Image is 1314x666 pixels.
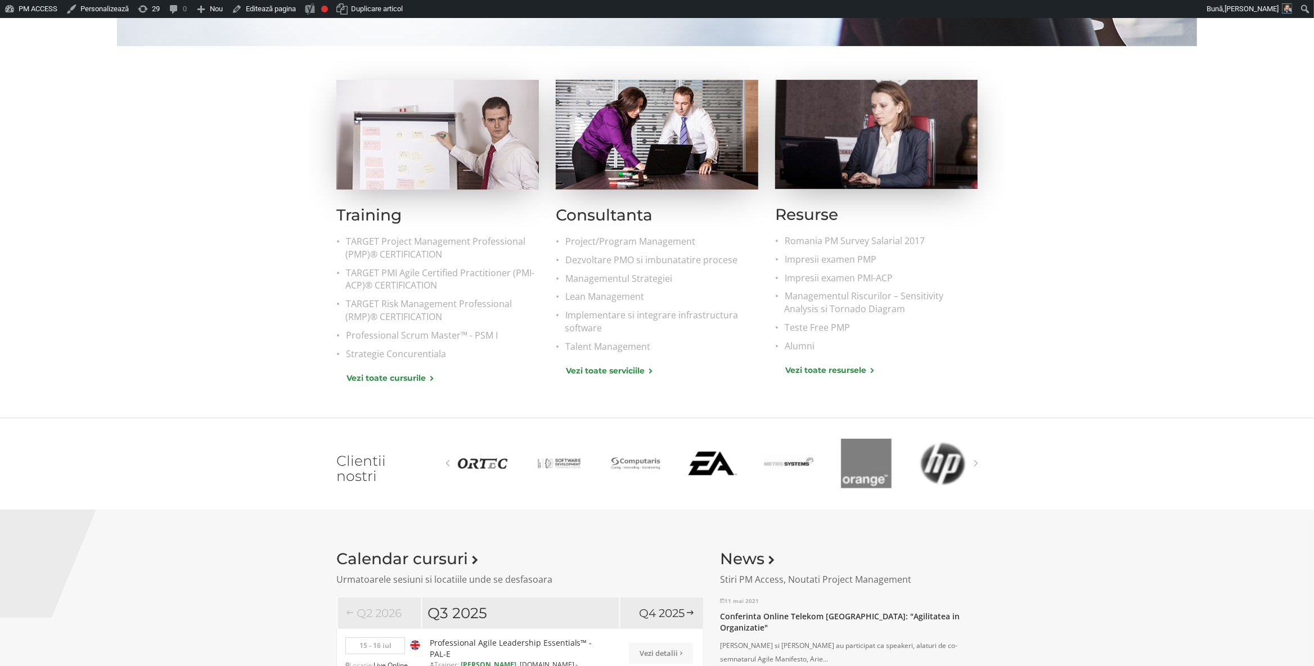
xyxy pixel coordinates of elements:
[336,206,539,224] h2: Training
[565,309,758,335] a: Implementare si integrare infrastructura software
[565,290,758,303] a: Lean Management
[721,573,978,586] p: Stiri PM Access, Noutati Project Management
[430,637,610,660] a: Professional Agile Leadership Essentials™ - PAL-E
[721,597,978,605] p: 11 mai 2021
[345,637,405,654] p: 15 - 16 iul
[784,321,978,334] a: Teste Free PMP
[556,80,758,190] img: Consultanta
[784,340,978,353] a: Alumni
[841,439,892,489] img: Orange
[565,340,758,353] a: Talent Management
[556,206,758,224] h2: Consultanta
[565,235,758,248] a: Project/Program Management
[457,458,508,469] img: ORTEC CEE
[784,253,978,266] a: Impresii examen PMP
[721,549,775,568] a: News
[336,549,478,568] a: Calendar cursuri
[534,456,584,471] img: Medicover Synevo
[345,329,539,342] a: Professional Scrum Master™ - PSM I
[721,611,978,633] a: Conferinta Online Telekom [GEOGRAPHIC_DATA]: "Agilitatea in Organizatie"
[611,457,661,469] img: Computaris
[345,267,539,292] a: TARGET PMI Agile Certified Practitioner (PMI-ACP)® CERTIFICATION
[346,372,433,384] a: Vezi toate cursurile
[784,290,978,316] a: Managementul Riscurilor – Sensitivity Analysis si Tornado Diagram
[565,272,758,285] a: Managementul Strategiei
[784,272,978,285] a: Impresii examen PMI-ACP
[1225,4,1279,13] span: [PERSON_NAME]
[321,6,328,12] div: Necesită îmbunătățire
[345,235,539,261] a: TARGET Project Management Professional (PMP)® CERTIFICATION
[566,364,652,376] a: Vezi toate serviciile
[629,642,693,664] a: Vezi detalii
[345,298,539,323] a: TARGET Risk Management Professional (RMP)® CERTIFICATION
[410,640,420,650] img: Engleza
[721,639,978,666] p: [PERSON_NAME] si [PERSON_NAME] au participat ca speakeri, alaturi de co-semnatarul Agile Manifest...
[336,80,539,190] img: Training
[345,348,539,361] a: Strategie Concurentiala
[336,453,429,484] h2: Clientii nostri
[784,235,978,247] a: Romania PM Survey Salarial 2017
[687,451,738,475] img: Electronic Arts
[775,206,978,223] h2: Resurse
[917,440,968,487] img: HP
[565,254,758,267] a: Dezvoltare PMO si imbunatatire procese
[775,80,978,189] img: Resurse
[336,573,704,586] p: Urmatoarele sesiuni si locatiile unde se desfasoara
[785,364,874,376] a: Vezi toate resursele
[764,454,815,472] img: Metro Systems GmbH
